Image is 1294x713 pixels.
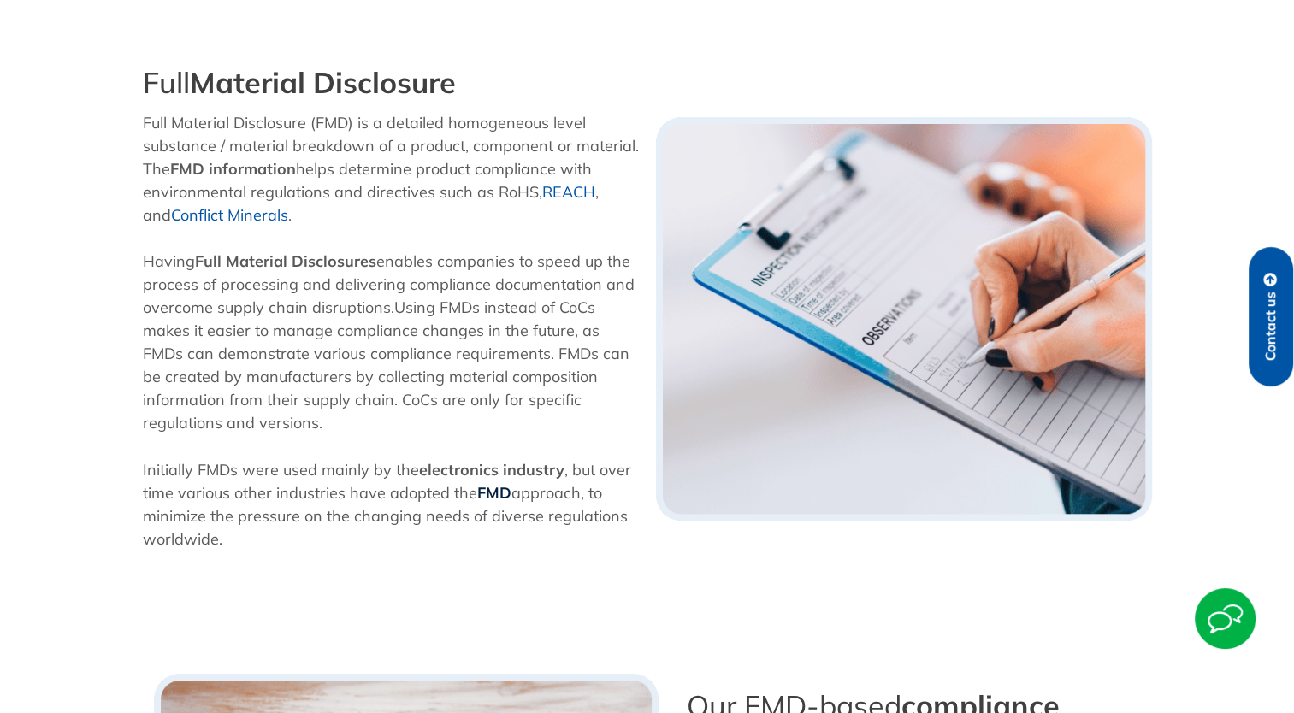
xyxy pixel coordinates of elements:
b: electronics industry [419,460,564,480]
a: Contact us [1249,247,1293,386]
span: Contact us [1263,292,1279,361]
span: Having [143,251,195,271]
span: enables companies to speed up the process of processing and delivering compliance documentation a... [143,251,635,317]
h2: Full [143,66,639,100]
a: REACH [542,182,595,202]
a: Conflict Minerals [171,205,288,225]
a: FMD [477,483,511,503]
span: approach, to minimize the pressure on the changing needs of diverse regulations worldwide. [143,483,628,549]
b: Full Material Disclosures [195,251,376,271]
b: FMD information [170,159,296,179]
span: Full Material Disclosure (FMD) is a detailed homogeneous level substance / material breakdown of ... [143,113,639,179]
p: Using FMDs instead of CoCs makes it easier to manage compliance changes in the future, as FMDs ca... [143,250,639,434]
strong: Material Disclosure [190,64,456,101]
span: helps determine product compliance with environmental regulations and directives such as RoHS, , ... [143,159,599,225]
span: , but over time various other industries have adopted the [143,460,631,503]
span: Initially FMDs were used mainly by the [143,460,419,480]
img: Start Chat [1195,588,1256,649]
